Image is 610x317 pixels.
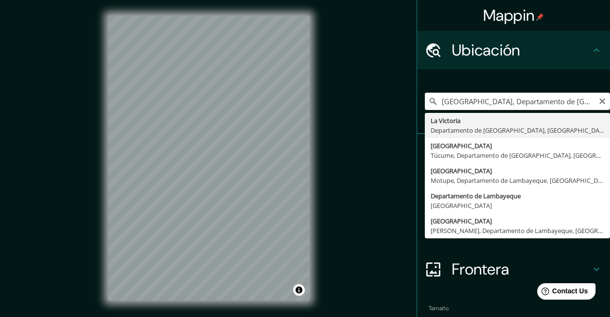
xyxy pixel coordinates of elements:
[452,221,591,240] h4: Diseño
[452,41,591,60] h4: Ubicación
[431,166,604,176] div: [GEOGRAPHIC_DATA]
[108,15,310,301] canvas: Mapa
[417,134,610,173] div: Pines
[452,260,591,279] h4: Frontera
[431,226,604,235] div: [PERSON_NAME], Departamento de Lambayeque, [GEOGRAPHIC_DATA]
[431,116,604,125] div: La Victoria
[598,96,606,105] button: Claro
[431,141,604,151] div: [GEOGRAPHIC_DATA]
[536,13,544,21] img: pin-icon.png
[431,191,604,201] div: Departamento de Lambayeque
[293,284,305,296] button: Alternar atribución
[431,151,604,160] div: Túcume, Departamento de [GEOGRAPHIC_DATA], [GEOGRAPHIC_DATA]
[417,173,610,211] div: Estilo
[417,250,610,289] div: Frontera
[431,201,604,210] div: [GEOGRAPHIC_DATA]
[431,216,604,226] div: [GEOGRAPHIC_DATA]
[425,93,610,110] input: Elige tu ciudad o área
[524,279,599,306] iframe: Help widget launcher
[429,304,448,313] label: Tamaño
[417,211,610,250] div: Diseño
[431,125,604,135] div: Departamento de [GEOGRAPHIC_DATA], [GEOGRAPHIC_DATA]
[483,5,535,26] font: Mappin
[431,176,604,185] div: Motupe, Departamento de Lambayeque, [GEOGRAPHIC_DATA]
[417,31,610,69] div: Ubicación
